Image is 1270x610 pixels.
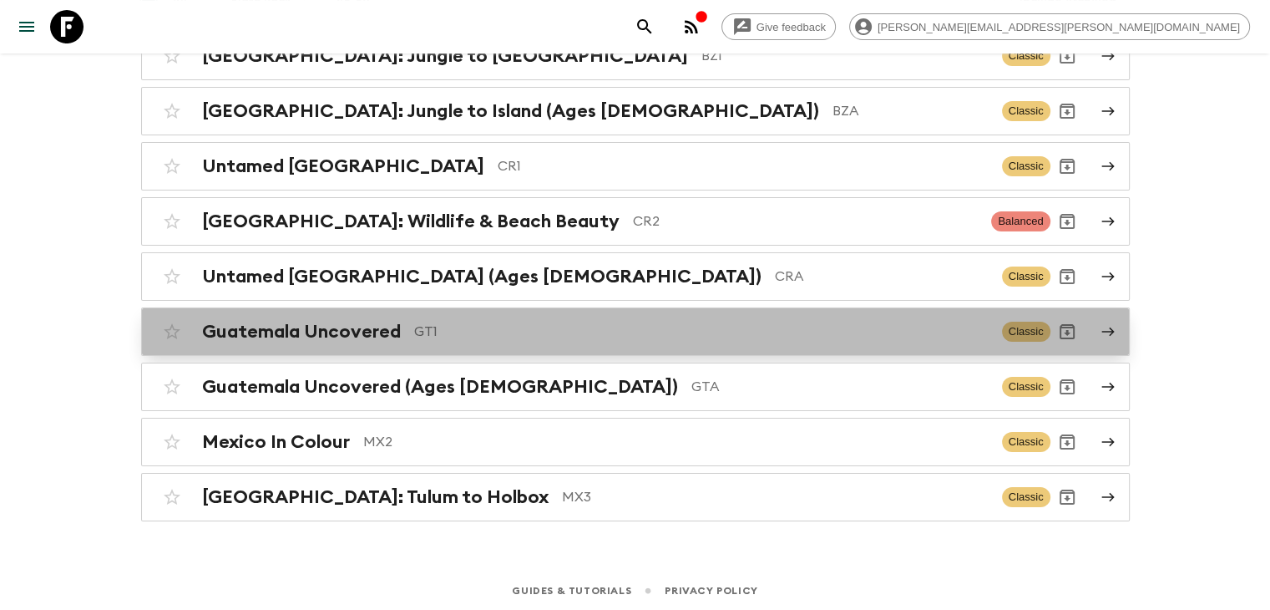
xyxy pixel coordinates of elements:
span: Give feedback [747,21,835,33]
p: MX2 [363,432,989,452]
h2: [GEOGRAPHIC_DATA]: Wildlife & Beach Beauty [202,211,620,232]
a: [GEOGRAPHIC_DATA]: Wildlife & Beach BeautyCR2BalancedArchive [141,197,1130,246]
p: GT1 [414,322,989,342]
button: Archive [1050,39,1084,73]
span: [PERSON_NAME][EMAIL_ADDRESS][PERSON_NAME][DOMAIN_NAME] [868,21,1249,33]
button: Archive [1050,370,1084,404]
a: Untamed [GEOGRAPHIC_DATA] (Ages [DEMOGRAPHIC_DATA])CRAClassicArchive [141,252,1130,301]
div: [PERSON_NAME][EMAIL_ADDRESS][PERSON_NAME][DOMAIN_NAME] [849,13,1250,40]
h2: Untamed [GEOGRAPHIC_DATA] [202,155,484,177]
span: Classic [1002,156,1050,176]
h2: Guatemala Uncovered [202,321,401,343]
h2: Guatemala Uncovered (Ages [DEMOGRAPHIC_DATA]) [202,376,678,398]
h2: Untamed [GEOGRAPHIC_DATA] (Ages [DEMOGRAPHIC_DATA]) [202,266,761,287]
button: menu [10,10,43,43]
p: BZA [832,101,989,121]
p: MX3 [562,487,989,507]
span: Classic [1002,267,1050,287]
button: Archive [1050,205,1084,238]
a: [GEOGRAPHIC_DATA]: Tulum to HolboxMX3ClassicArchive [141,473,1130,521]
button: search adventures [628,10,661,43]
p: CR2 [633,211,979,231]
h2: Mexico In Colour [202,431,350,453]
h2: [GEOGRAPHIC_DATA]: Jungle to Island (Ages [DEMOGRAPHIC_DATA]) [202,100,819,122]
a: Mexico In ColourMX2ClassicArchive [141,418,1130,466]
span: Classic [1002,322,1050,342]
h2: [GEOGRAPHIC_DATA]: Tulum to Holbox [202,486,549,508]
button: Archive [1050,94,1084,128]
button: Archive [1050,425,1084,459]
p: BZ1 [701,46,989,66]
h2: [GEOGRAPHIC_DATA]: Jungle to [GEOGRAPHIC_DATA] [202,45,688,67]
a: [GEOGRAPHIC_DATA]: Jungle to Island (Ages [DEMOGRAPHIC_DATA])BZAClassicArchive [141,87,1130,135]
span: Classic [1002,487,1050,507]
p: CRA [775,267,989,287]
span: Balanced [991,211,1050,231]
span: Classic [1002,432,1050,452]
span: Classic [1002,377,1050,397]
a: Guatemala UncoveredGT1ClassicArchive [141,308,1130,356]
a: Give feedback [721,13,836,40]
a: Untamed [GEOGRAPHIC_DATA]CR1ClassicArchive [141,142,1130,191]
span: Classic [1002,46,1050,66]
button: Archive [1050,480,1084,514]
button: Archive [1050,260,1084,293]
button: Archive [1050,315,1084,348]
span: Classic [1002,101,1050,121]
button: Archive [1050,150,1084,183]
a: Privacy Policy [665,582,757,600]
p: CR1 [498,156,989,176]
a: [GEOGRAPHIC_DATA]: Jungle to [GEOGRAPHIC_DATA]BZ1ClassicArchive [141,32,1130,80]
a: Guatemala Uncovered (Ages [DEMOGRAPHIC_DATA])GTAClassicArchive [141,363,1130,411]
p: GTA [691,377,989,397]
a: Guides & Tutorials [512,582,631,600]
